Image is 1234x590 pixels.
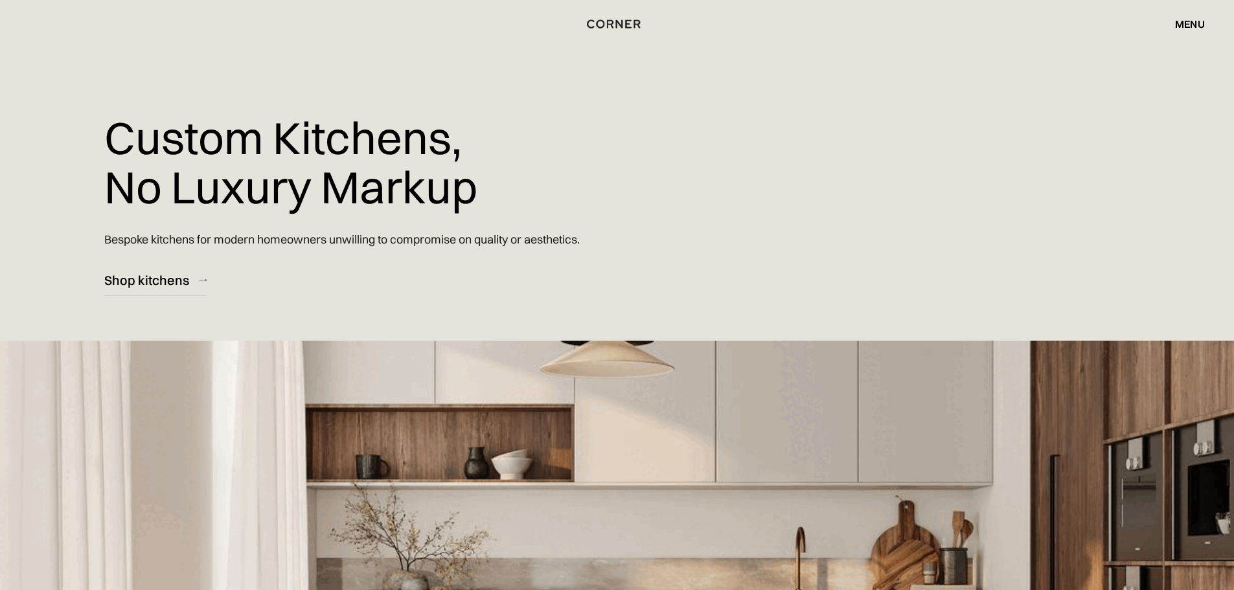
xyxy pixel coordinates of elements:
[104,264,207,296] a: Shop kitchens
[573,16,661,32] a: home
[104,104,477,221] h1: Custom Kitchens, No Luxury Markup
[104,221,580,258] p: Bespoke kitchens for modern homeowners unwilling to compromise on quality or aesthetics.
[1162,13,1205,35] div: menu
[1175,19,1205,29] div: menu
[104,271,189,289] div: Shop kitchens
